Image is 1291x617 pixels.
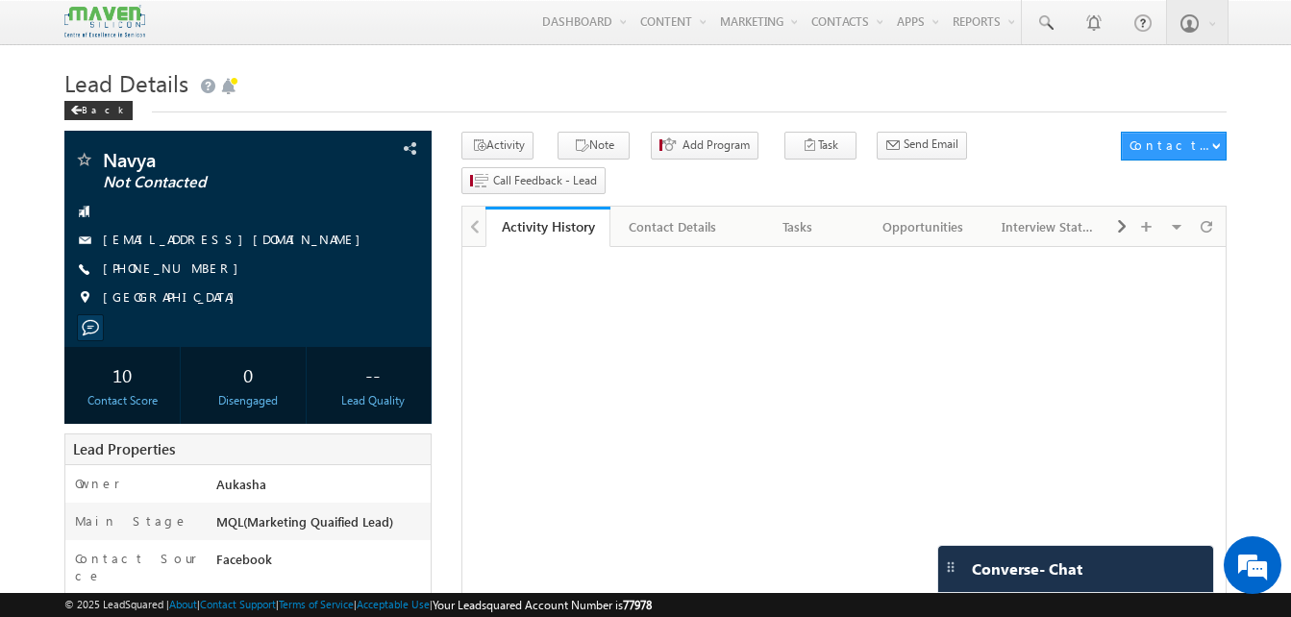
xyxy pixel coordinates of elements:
a: Tasks [736,207,861,247]
span: Your Leadsquared Account Number is [433,598,652,612]
div: Contact Score [69,392,175,409]
label: Main Stage [75,512,188,530]
span: Call Feedback - Lead [493,172,597,189]
label: Contact Source [75,550,198,584]
button: Call Feedback - Lead [461,167,606,195]
div: Lead Quality [320,392,426,409]
span: Navya [103,150,329,169]
div: Tasks [752,215,844,238]
div: MQL(Marketing Quaified Lead) [211,512,431,539]
div: Contact Actions [1130,136,1211,154]
span: Aukasha [216,476,266,492]
span: 77978 [623,598,652,612]
a: Back [64,100,142,116]
div: Facebook [211,550,431,577]
a: About [169,598,197,610]
div: 0 [195,357,301,392]
span: [PHONE_NUMBER] [103,259,248,279]
a: Terms of Service [279,598,354,610]
button: Note [558,132,630,160]
span: [GEOGRAPHIC_DATA] [103,288,244,308]
a: Opportunities [861,207,986,247]
a: [EMAIL_ADDRESS][DOMAIN_NAME] [103,231,370,247]
a: Contact Details [610,207,735,247]
div: Disengaged [195,392,301,409]
label: Owner [75,475,120,492]
div: Interview Status [1002,215,1094,238]
div: Contact Details [626,215,718,238]
button: Contact Actions [1121,132,1227,160]
a: Acceptable Use [357,598,430,610]
span: Not Contacted [103,173,329,192]
span: © 2025 LeadSquared | | | | | [64,596,652,614]
div: Opportunities [877,215,969,238]
a: Activity History [485,207,610,247]
img: Custom Logo [64,5,145,38]
button: Add Program [651,132,758,160]
button: Send Email [877,132,967,160]
span: Add Program [683,136,750,154]
a: Interview Status [986,207,1111,247]
span: Lead Properties [73,439,175,458]
div: -- [320,357,426,392]
div: 10 [69,357,175,392]
a: Contact Support [200,598,276,610]
button: Task [784,132,857,160]
div: Back [64,101,133,120]
span: Lead Details [64,67,188,98]
span: Converse - Chat [972,560,1082,578]
button: Activity [461,132,534,160]
span: Send Email [904,136,958,153]
div: Activity History [500,217,596,235]
img: carter-drag [943,559,958,575]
